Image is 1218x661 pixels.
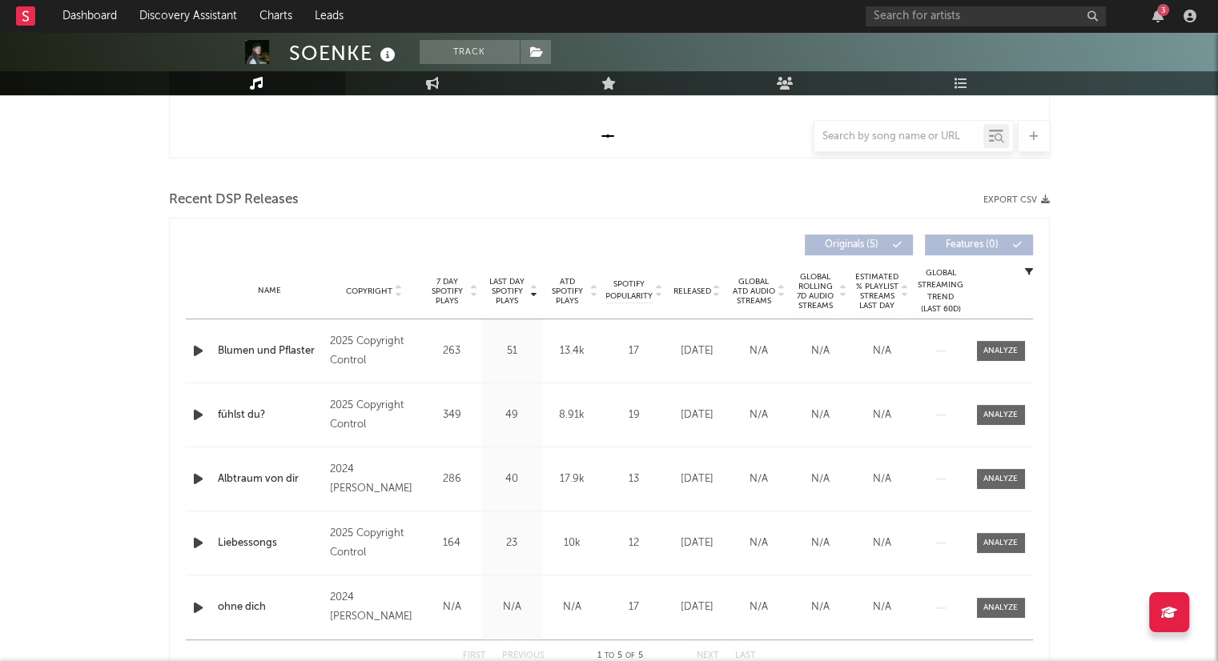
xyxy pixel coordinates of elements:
[426,277,468,306] span: 7 Day Spotify Plays
[546,471,598,487] div: 17.9k
[330,332,417,371] div: 2025 Copyright Control
[606,407,662,423] div: 19
[815,240,889,250] span: Originals ( 5 )
[855,535,909,551] div: N/A
[732,471,786,487] div: N/A
[426,535,478,551] div: 164
[546,343,598,359] div: 13.4k
[546,277,589,306] span: ATD Spotify Plays
[794,599,847,615] div: N/A
[855,272,899,310] span: Estimated % Playlist Streams Last Day
[330,588,417,627] div: 2024 [PERSON_NAME]
[426,343,478,359] div: 263
[670,407,724,423] div: [DATE]
[670,535,724,551] div: [DATE]
[697,651,719,660] button: Next
[935,240,1009,250] span: Features ( 0 )
[169,190,299,210] span: Recent DSP Releases
[735,651,756,660] button: Last
[218,343,323,359] a: Blumen und Pflaster
[420,40,520,64] button: Track
[794,471,847,487] div: N/A
[855,471,909,487] div: N/A
[732,535,786,551] div: N/A
[218,471,323,487] a: Albtraum von dir
[866,6,1106,26] input: Search for artists
[606,343,662,359] div: 17
[546,599,598,615] div: N/A
[486,407,538,423] div: 49
[426,599,478,615] div: N/A
[330,396,417,435] div: 2025 Copyright Control
[670,471,724,487] div: [DATE]
[426,407,478,423] div: 349
[606,535,662,551] div: 12
[983,195,1050,205] button: Export CSV
[794,272,838,310] span: Global Rolling 7D Audio Streams
[218,535,323,551] a: Liebessongs
[794,343,847,359] div: N/A
[486,343,538,359] div: 51
[463,651,486,660] button: First
[486,471,538,487] div: 40
[1152,10,1164,22] button: 3
[606,599,662,615] div: 17
[502,651,545,660] button: Previous
[673,286,711,296] span: Released
[855,407,909,423] div: N/A
[814,130,983,143] input: Search by song name or URL
[605,652,614,659] span: to
[546,407,598,423] div: 8.91k
[218,599,323,615] a: ohne dich
[546,535,598,551] div: 10k
[218,285,323,297] div: Name
[670,599,724,615] div: [DATE]
[486,599,538,615] div: N/A
[794,535,847,551] div: N/A
[732,277,776,306] span: Global ATD Audio Streams
[346,286,392,296] span: Copyright
[605,278,653,302] span: Spotify Popularity
[732,343,786,359] div: N/A
[330,524,417,563] div: 2025 Copyright Control
[486,535,538,551] div: 23
[732,407,786,423] div: N/A
[625,652,635,659] span: of
[486,277,529,306] span: Last Day Spotify Plays
[917,267,965,315] div: Global Streaming Trend (Last 60D)
[1157,4,1169,16] div: 3
[855,343,909,359] div: N/A
[732,599,786,615] div: N/A
[330,460,417,499] div: 2024 [PERSON_NAME]
[606,471,662,487] div: 13
[925,234,1033,255] button: Features(0)
[670,343,724,359] div: [DATE]
[218,407,323,423] a: fühlst du?
[855,599,909,615] div: N/A
[794,407,847,423] div: N/A
[805,234,913,255] button: Originals(5)
[289,40,400,66] div: SOENKE
[426,471,478,487] div: 286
